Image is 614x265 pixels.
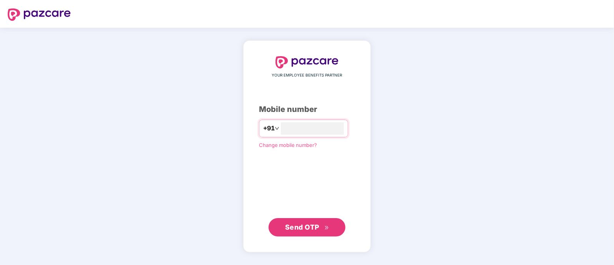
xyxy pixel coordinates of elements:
[275,126,279,131] span: down
[263,123,275,133] span: +91
[8,8,71,21] img: logo
[269,218,345,237] button: Send OTPdouble-right
[272,72,342,78] span: YOUR EMPLOYEE BENEFITS PARTNER
[259,103,355,115] div: Mobile number
[285,223,319,231] span: Send OTP
[259,142,317,148] a: Change mobile number?
[324,225,329,230] span: double-right
[275,56,339,68] img: logo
